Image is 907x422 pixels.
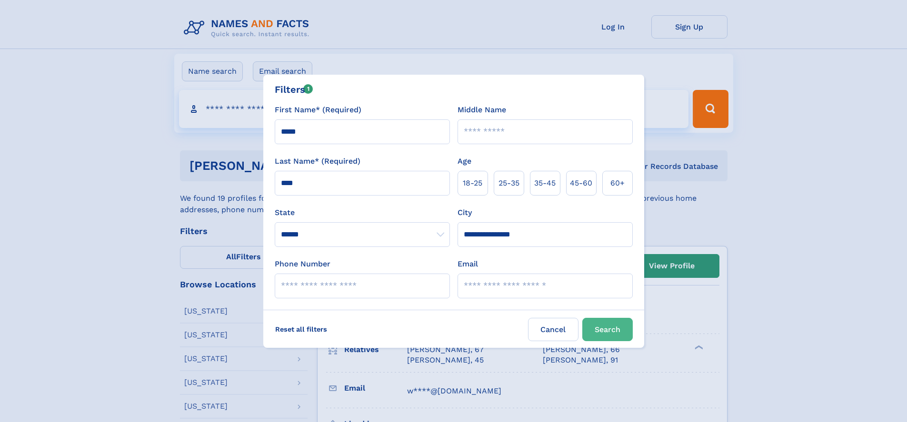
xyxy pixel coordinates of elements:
[458,258,478,270] label: Email
[582,318,633,341] button: Search
[458,207,472,218] label: City
[610,177,625,189] span: 60+
[275,156,360,167] label: Last Name* (Required)
[275,82,313,97] div: Filters
[528,318,578,341] label: Cancel
[275,104,361,116] label: First Name* (Required)
[570,177,592,189] span: 45‑60
[275,207,450,218] label: State
[534,177,556,189] span: 35‑45
[458,156,471,167] label: Age
[269,318,333,341] label: Reset all filters
[463,177,482,189] span: 18‑25
[498,177,519,189] span: 25‑35
[458,104,506,116] label: Middle Name
[275,258,330,270] label: Phone Number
